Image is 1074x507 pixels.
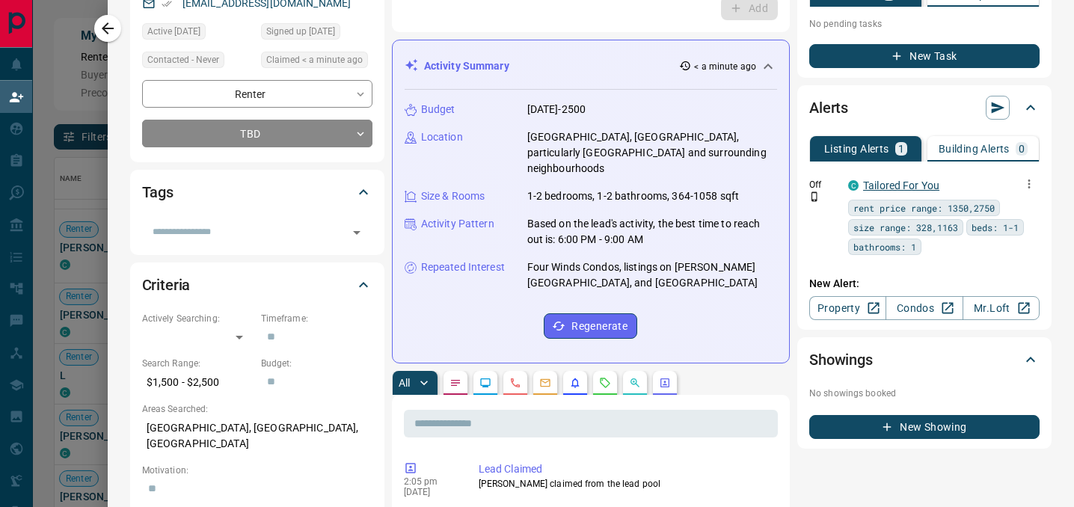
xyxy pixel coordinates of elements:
p: Budget: [261,357,372,370]
p: Four Winds Condos, listings on [PERSON_NAME][GEOGRAPHIC_DATA], and [GEOGRAPHIC_DATA] [527,259,777,291]
p: No showings booked [809,387,1040,400]
span: bathrooms: 1 [853,239,916,254]
a: Condos [886,296,963,320]
p: New Alert: [809,276,1040,292]
p: Activity Pattern [421,216,494,232]
p: No pending tasks [809,13,1040,35]
p: [DATE]-2500 [527,102,586,117]
span: rent price range: 1350,2750 [853,200,995,215]
div: Activity Summary< a minute ago [405,52,777,80]
p: Building Alerts [939,144,1010,154]
svg: Emails [539,377,551,389]
p: 1 [898,144,904,154]
p: 2:05 pm [404,476,456,487]
div: Alerts [809,90,1040,126]
p: Repeated Interest [421,259,505,275]
p: Activity Summary [424,58,509,74]
p: [PERSON_NAME] claimed from the lead pool [479,477,772,491]
span: Claimed < a minute ago [266,52,363,67]
p: Search Range: [142,357,254,370]
p: $1,500 - $2,500 [142,370,254,395]
a: Tailored For You [863,179,939,191]
p: Location [421,129,463,145]
p: 1-2 bedrooms, 1-2 bathrooms, 364-1058 sqft [527,188,740,204]
span: Contacted - Never [147,52,219,67]
p: Areas Searched: [142,402,372,416]
p: [GEOGRAPHIC_DATA], [GEOGRAPHIC_DATA], [GEOGRAPHIC_DATA] [142,416,372,456]
span: Active [DATE] [147,24,200,39]
div: TBD [142,120,372,147]
p: Motivation: [142,464,372,477]
div: Renter [142,80,372,108]
div: Showings [809,342,1040,378]
svg: Requests [599,377,611,389]
a: Property [809,296,886,320]
div: condos.ca [848,180,859,191]
p: Timeframe: [261,312,372,325]
p: Listing Alerts [824,144,889,154]
h2: Alerts [809,96,848,120]
h2: Showings [809,348,873,372]
a: Mr.Loft [963,296,1040,320]
button: Open [346,222,367,243]
svg: Push Notification Only [809,191,820,202]
p: Budget [421,102,455,117]
h2: Criteria [142,273,191,297]
p: All [399,378,411,388]
p: [DATE] [404,487,456,497]
div: Wed Aug 13 2025 [142,23,254,44]
span: Signed up [DATE] [266,24,335,39]
p: Actively Searching: [142,312,254,325]
svg: Calls [509,377,521,389]
p: Lead Claimed [479,461,772,477]
svg: Lead Browsing Activity [479,377,491,389]
div: Mon Oct 14 2024 [261,23,372,44]
div: Criteria [142,267,372,303]
p: Based on the lead's activity, the best time to reach out is: 6:00 PM - 9:00 AM [527,216,777,248]
button: New Task [809,44,1040,68]
svg: Opportunities [629,377,641,389]
span: beds: 1-1 [972,220,1019,235]
div: Thu Aug 14 2025 [261,52,372,73]
button: Regenerate [544,313,637,339]
svg: Notes [449,377,461,389]
div: Tags [142,174,372,210]
button: New Showing [809,415,1040,439]
h2: Tags [142,180,174,204]
svg: Listing Alerts [569,377,581,389]
p: 0 [1019,144,1025,154]
p: Size & Rooms [421,188,485,204]
p: [GEOGRAPHIC_DATA], [GEOGRAPHIC_DATA], particularly [GEOGRAPHIC_DATA] and surrounding neighbourhoods [527,129,777,176]
p: Off [809,178,839,191]
p: < a minute ago [694,60,756,73]
span: size range: 328,1163 [853,220,958,235]
svg: Agent Actions [659,377,671,389]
